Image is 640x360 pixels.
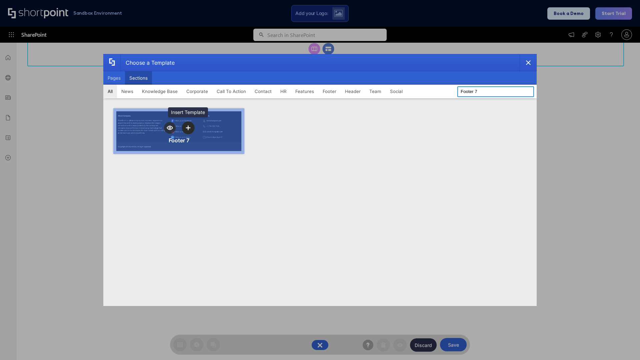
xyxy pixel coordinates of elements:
input: Search [457,86,534,97]
button: Team [365,85,386,98]
button: Corporate [182,85,212,98]
div: template selector [103,54,537,306]
button: Social [386,85,407,98]
button: HR [276,85,291,98]
button: Sections [125,71,152,85]
button: News [117,85,138,98]
button: All [103,85,117,98]
button: Footer [318,85,341,98]
button: Contact [250,85,276,98]
iframe: Chat Widget [607,328,640,360]
div: Footer 7 [169,137,189,144]
div: Choose a Template [120,54,175,71]
button: Call To Action [212,85,250,98]
button: Knowledge Base [138,85,182,98]
button: Pages [103,71,125,85]
button: Header [341,85,365,98]
button: Features [291,85,318,98]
